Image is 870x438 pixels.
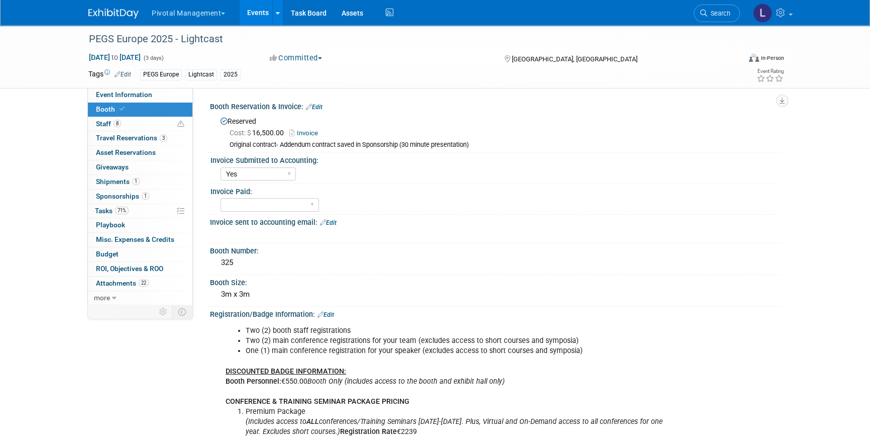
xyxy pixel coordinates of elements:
li: Two (2) booth staff registrations [246,326,665,336]
i: Booth reservation complete [120,106,125,112]
div: Lightcast [185,69,217,80]
span: [DATE] [DATE] [88,53,141,62]
li: Premium Package €2239 [246,407,665,437]
a: Search [694,5,740,22]
span: (3 days) [143,55,164,61]
a: Attachments22 [88,277,192,291]
div: Registration/Badge Information: [210,307,782,320]
span: Attachments [96,279,149,287]
a: Sponsorships1 [88,190,192,204]
span: Tasks [95,207,129,215]
a: Event Information [88,88,192,102]
span: Event Information [96,91,152,99]
b: Registration Rate [340,427,397,436]
a: more [88,291,192,305]
a: Giveaways [88,160,192,174]
img: Leslie Pelton [753,4,772,23]
span: Playbook [96,221,125,229]
div: Booth Number: [210,243,782,256]
div: Event Format [681,52,784,67]
span: [GEOGRAPHIC_DATA], [GEOGRAPHIC_DATA] [511,55,637,63]
a: Budget [88,247,192,261]
span: Travel Reservations [96,134,167,142]
a: Misc. Expenses & Credits [88,233,192,247]
i: (Includes access to conferences/Training Seminars [DATE]-[DATE]. Plus, Virtual and On-Demand acce... [246,417,663,436]
a: Tasks71% [88,204,192,218]
span: 8 [114,120,121,127]
td: Personalize Event Tab Strip [155,305,172,318]
a: Edit [317,311,334,318]
div: Invoice Paid: [210,184,777,197]
div: Booth Reservation & Invoice: [210,99,782,112]
div: Event Rating [756,69,784,74]
a: Booth [88,103,192,117]
b: CONFERENCE & TRAINING SEMINAR PACKAGE PRICING [226,397,409,406]
span: 22 [139,279,149,287]
a: Edit [306,104,322,111]
div: Invoice sent to accounting email: [210,215,782,228]
a: Edit [115,71,131,78]
div: Invoice Submitted to Accounting: [210,153,777,165]
span: Booth [96,105,127,113]
span: Budget [96,250,119,258]
a: Shipments1 [88,175,192,189]
b: Booth Personnel: [226,377,281,386]
a: ROI, Objectives & ROO [88,262,192,276]
img: ExhibitDay [88,9,139,19]
td: Toggle Event Tabs [172,305,193,318]
div: PEGS Europe [140,69,182,80]
img: Format-Inperson.png [749,54,759,62]
span: to [110,53,120,61]
button: Committed [266,53,326,63]
span: 1 [142,192,149,200]
b: ALL [306,417,319,426]
div: Booth Size: [210,275,782,288]
span: Sponsorships [96,192,149,200]
span: Cost: $ [230,129,252,137]
td: Tags [88,69,131,80]
div: In-Person [760,54,784,62]
li: One (1) main conference registration for your speaker (excludes access to short courses and sympo... [246,346,665,356]
span: Staff [96,120,121,128]
div: PEGS Europe 2025 - Lightcast [85,30,725,48]
span: 71% [115,207,129,214]
a: Staff8 [88,117,192,131]
span: Misc. Expenses & Credits [96,235,174,243]
a: Invoice [289,129,323,137]
a: Playbook [88,218,192,232]
span: Asset Reservations [96,148,156,156]
a: Edit [320,219,337,226]
span: Shipments [96,178,140,186]
span: ROI, Objectives & ROO [96,265,163,273]
span: 1 [132,178,140,185]
div: 2025 [221,69,241,80]
div: 3m x 3m [217,287,774,302]
span: more [94,294,110,302]
span: 3 [160,134,167,142]
span: Giveaways [96,163,129,171]
div: 325 [217,255,774,271]
i: Booth Only (includes access to the booth and exhibit hall only) [307,377,505,386]
li: Two (2) main conference registrations for your team (excludes access to short courses and symposia) [246,336,665,346]
b: DISCOUNTED BADGE INFORMATION: [226,367,346,376]
a: Travel Reservations3 [88,131,192,145]
div: Original contract- Addendum contract saved in Sponsorship (30 minute presentation) [230,141,774,149]
span: 16,500.00 [230,129,288,137]
span: Search [707,10,730,17]
a: Asset Reservations [88,146,192,160]
div: Reserved [217,114,774,149]
span: Potential Scheduling Conflict -- at least one attendee is tagged in another overlapping event. [177,120,184,129]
